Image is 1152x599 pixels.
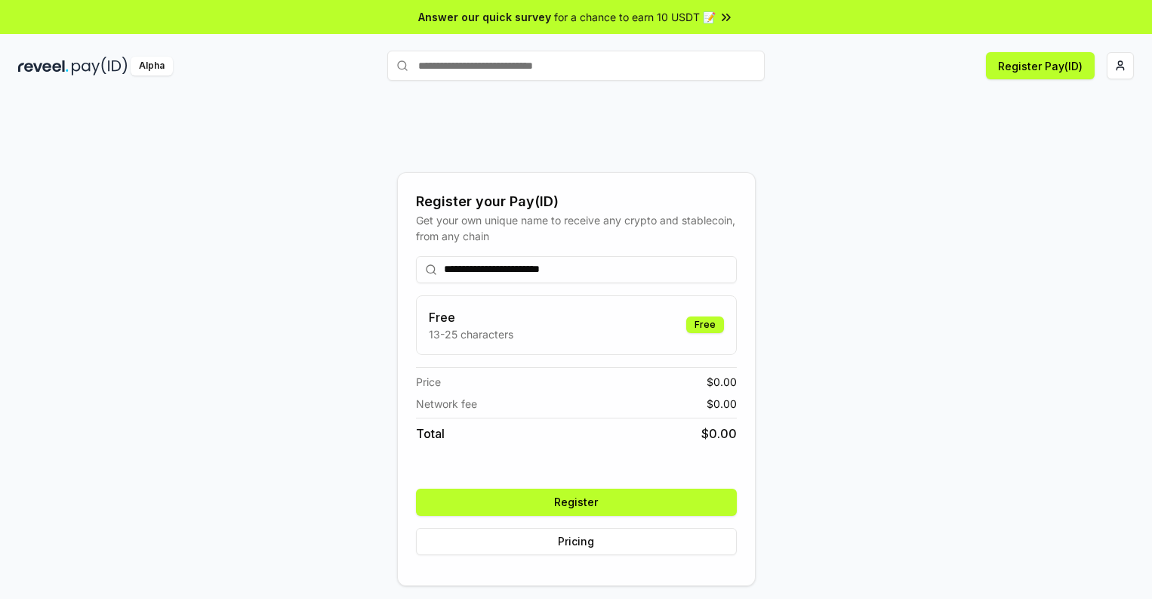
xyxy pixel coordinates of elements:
[554,9,716,25] span: for a chance to earn 10 USDT 📝
[416,489,737,516] button: Register
[986,52,1095,79] button: Register Pay(ID)
[686,316,724,333] div: Free
[131,57,173,76] div: Alpha
[416,425,445,443] span: Total
[707,374,737,390] span: $ 0.00
[418,9,551,25] span: Answer our quick survey
[72,57,128,76] img: pay_id
[429,308,513,326] h3: Free
[416,374,441,390] span: Price
[707,396,737,412] span: $ 0.00
[18,57,69,76] img: reveel_dark
[701,425,737,443] span: $ 0.00
[416,396,477,412] span: Network fee
[416,212,737,244] div: Get your own unique name to receive any crypto and stablecoin, from any chain
[429,326,513,342] p: 13-25 characters
[416,191,737,212] div: Register your Pay(ID)
[416,528,737,555] button: Pricing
